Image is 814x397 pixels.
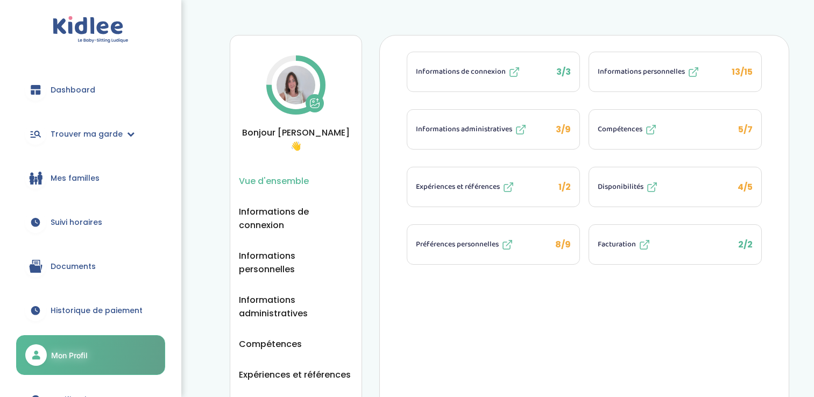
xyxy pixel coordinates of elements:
[598,124,642,135] span: Compétences
[239,337,302,351] button: Compétences
[555,238,571,251] span: 8/9
[51,129,123,140] span: Trouver ma garde
[239,205,353,232] button: Informations de connexion
[589,52,762,92] li: 13/15
[589,110,761,149] button: Compétences 5/7
[738,238,753,251] span: 2/2
[416,239,499,250] span: Préférences personnelles
[407,224,580,265] li: 8/9
[556,123,571,136] span: 3/9
[239,249,353,276] button: Informations personnelles
[16,159,165,197] a: Mes familles
[51,261,96,272] span: Documents
[407,167,579,207] button: Expériences et références 1/2
[16,335,165,375] a: Mon Profil
[598,181,643,193] span: Disponibilités
[407,110,579,149] button: Informations administratives 3/9
[16,247,165,286] a: Documents
[16,115,165,153] a: Trouver ma garde
[51,350,88,361] span: Mon Profil
[738,123,753,136] span: 5/7
[239,293,353,320] button: Informations administratives
[416,181,500,193] span: Expériences et références
[416,124,512,135] span: Informations administratives
[589,225,761,264] button: Facturation 2/2
[51,305,143,316] span: Historique de paiement
[556,66,571,78] span: 3/3
[416,66,506,77] span: Informations de connexion
[239,126,353,153] span: Bonjour [PERSON_NAME] 👋
[732,66,753,78] span: 13/15
[53,16,129,44] img: logo.svg
[51,84,95,96] span: Dashboard
[16,203,165,242] a: Suivi horaires
[589,109,762,150] li: 5/7
[738,181,753,193] span: 4/5
[407,109,580,150] li: 3/9
[558,181,571,193] span: 1/2
[589,224,762,265] li: 2/2
[239,368,351,381] button: Expériences et références
[407,52,580,92] li: 3/3
[239,174,309,188] button: Vue d'ensemble
[589,52,761,91] button: Informations personnelles 13/15
[407,167,580,207] li: 1/2
[51,173,100,184] span: Mes familles
[589,167,762,207] li: 4/5
[598,239,636,250] span: Facturation
[51,217,102,228] span: Suivi horaires
[407,52,579,91] button: Informations de connexion 3/3
[16,70,165,109] a: Dashboard
[598,66,685,77] span: Informations personnelles
[16,291,165,330] a: Historique de paiement
[589,167,761,207] button: Disponibilités 4/5
[407,225,579,264] button: Préférences personnelles 8/9
[277,66,315,104] img: Avatar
